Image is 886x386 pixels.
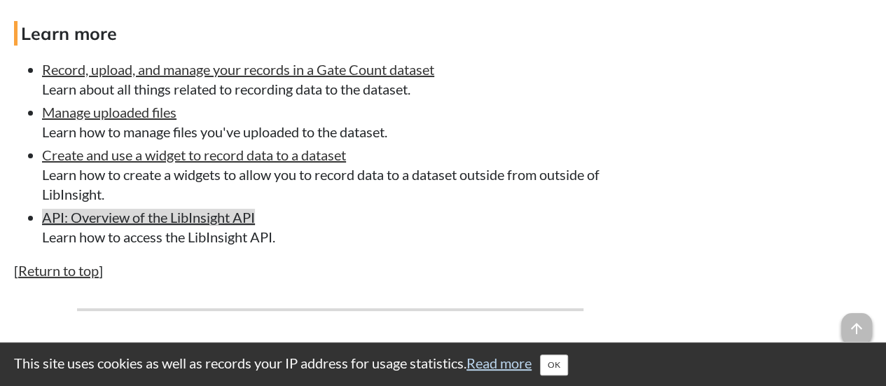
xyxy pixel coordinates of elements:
[841,315,872,331] a: arrow_upward
[841,313,872,344] span: arrow_upward
[42,104,176,120] a: Manage uploaded files
[540,354,568,375] button: Close
[18,262,99,279] a: Return to top
[42,146,346,163] a: Create and use a widget to record data to a dataset
[42,209,255,226] a: API: Overview of the LibInsight API
[14,261,647,280] p: [ ]
[14,21,647,46] h4: Learn more
[42,60,647,99] li: Learn about all things related to recording data to the dataset.
[42,207,647,247] li: Learn how to access the LibInsight API.
[466,354,532,371] a: Read more
[42,61,434,78] a: Record, upload, and manage your records in a Gate Count dataset
[42,102,647,142] li: Learn how to manage files you've uploaded to the dataset.
[42,145,647,204] li: Learn how to create a widgets to allow you to record data to a dataset outside from outside of Li...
